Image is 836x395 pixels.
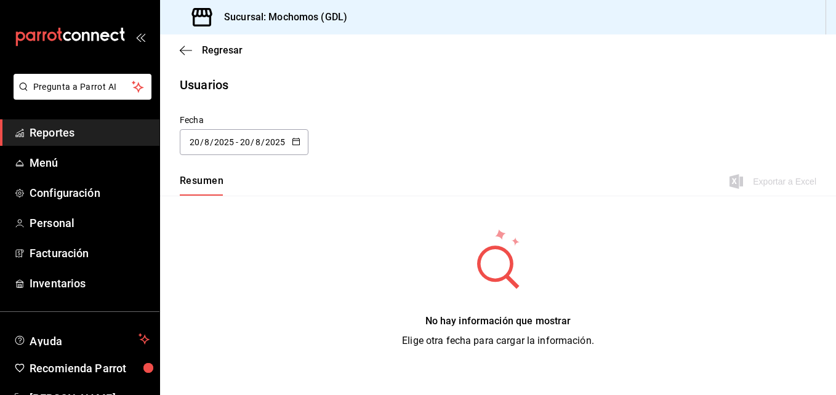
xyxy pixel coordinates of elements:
[251,137,254,147] span: /
[30,245,150,261] span: Facturación
[180,175,223,196] div: navigation tabs
[30,154,150,171] span: Menú
[239,137,251,147] input: Day
[402,335,594,346] span: Elige otra fecha para cargar la información.
[180,114,308,127] div: Fecha
[30,332,134,346] span: Ayuda
[210,137,214,147] span: /
[9,89,151,102] a: Pregunta a Parrot AI
[30,275,150,292] span: Inventarios
[261,137,265,147] span: /
[14,74,151,100] button: Pregunta a Parrot AI
[202,44,243,56] span: Regresar
[180,175,223,196] button: Resumen
[255,137,261,147] input: Month
[189,137,200,147] input: Day
[180,76,228,94] div: Usuarios
[30,185,150,201] span: Configuración
[30,360,150,377] span: Recomienda Parrot
[204,137,210,147] input: Month
[236,137,238,147] span: -
[214,10,347,25] h3: Sucursal: Mochomos (GDL)
[214,137,235,147] input: Year
[135,32,145,42] button: open_drawer_menu
[33,81,132,94] span: Pregunta a Parrot AI
[180,44,243,56] button: Regresar
[30,124,150,141] span: Reportes
[265,137,286,147] input: Year
[30,215,150,231] span: Personal
[200,137,204,147] span: /
[402,314,594,329] div: No hay información que mostrar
